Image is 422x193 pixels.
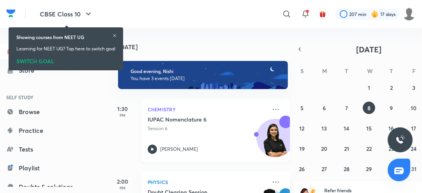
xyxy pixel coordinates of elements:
button: October 24, 2025 [408,142,420,155]
p: You have 3 events [DATE] [131,75,277,82]
abbr: October 26, 2025 [299,165,305,173]
button: October 15, 2025 [363,122,375,134]
button: October 8, 2025 [363,102,375,114]
abbr: October 22, 2025 [366,145,372,152]
abbr: Thursday [390,67,393,75]
button: October 12, 2025 [296,122,308,134]
p: PM [107,186,138,190]
button: October 28, 2025 [341,163,353,175]
button: October 19, 2025 [296,142,308,155]
img: evening [118,61,288,89]
button: October 26, 2025 [296,163,308,175]
h6: Good evening, Nishi [131,68,277,74]
abbr: Friday [412,67,415,75]
button: October 22, 2025 [363,142,375,155]
p: Physics [148,177,267,187]
img: avatar [319,11,326,18]
abbr: October 27, 2025 [321,165,327,173]
abbr: October 31, 2025 [411,165,417,173]
button: October 7, 2025 [341,102,353,114]
h5: 2:00 [107,177,138,186]
abbr: October 13, 2025 [321,125,327,132]
abbr: October 3, 2025 [412,84,415,91]
a: Company Logo [6,7,16,21]
abbr: October 14, 2025 [344,125,350,132]
button: October 17, 2025 [408,122,420,134]
span: [DATE] [357,44,382,55]
abbr: Monday [322,67,327,75]
button: October 1, 2025 [363,81,375,94]
button: October 6, 2025 [318,102,330,114]
p: [PERSON_NAME] [160,146,198,153]
abbr: October 7, 2025 [345,104,348,112]
img: ttu [396,135,405,145]
abbr: Sunday [300,67,304,75]
button: CBSE Class 10 [35,6,98,22]
abbr: October 20, 2025 [321,145,327,152]
abbr: October 8, 2025 [367,104,371,112]
button: October 30, 2025 [385,163,397,175]
abbr: October 28, 2025 [344,165,350,173]
abbr: October 30, 2025 [388,165,395,173]
h5: 1:30 [107,105,138,113]
abbr: Tuesday [345,67,348,75]
button: October 9, 2025 [385,102,397,114]
abbr: October 17, 2025 [411,125,416,132]
button: October 31, 2025 [408,163,420,175]
button: October 3, 2025 [408,81,420,94]
button: October 20, 2025 [318,142,330,155]
button: October 23, 2025 [385,142,397,155]
img: streak [371,10,379,18]
p: Chemistry [148,105,267,114]
img: Nishi raghuwanshi [403,7,416,21]
abbr: October 16, 2025 [388,125,394,132]
button: October 14, 2025 [341,122,353,134]
h4: [DATE] [118,44,298,50]
abbr: October 19, 2025 [299,145,305,152]
abbr: October 10, 2025 [411,104,417,112]
h5: IUPAC Nomenclature 6 [148,116,245,123]
button: October 29, 2025 [363,163,375,175]
img: Avatar [257,123,294,161]
div: SWITCH GOAL [16,55,115,64]
button: October 27, 2025 [318,163,330,175]
abbr: October 15, 2025 [366,125,372,132]
h6: Showing courses from NEET UG [16,34,84,41]
abbr: October 5, 2025 [300,104,304,112]
p: PM [107,113,138,118]
abbr: October 12, 2025 [299,125,304,132]
abbr: October 29, 2025 [366,165,372,173]
button: avatar [316,8,329,20]
button: October 16, 2025 [385,122,397,134]
img: Company Logo [6,7,16,19]
abbr: October 24, 2025 [411,145,417,152]
abbr: October 1, 2025 [368,84,370,91]
p: Session 6 [148,125,267,132]
button: October 10, 2025 [408,102,420,114]
button: October 13, 2025 [318,122,330,134]
button: October 5, 2025 [296,102,308,114]
abbr: October 23, 2025 [388,145,394,152]
abbr: October 21, 2025 [344,145,349,152]
abbr: October 2, 2025 [390,84,393,91]
button: October 21, 2025 [341,142,353,155]
abbr: October 6, 2025 [323,104,326,112]
abbr: Wednesday [367,67,373,75]
p: Learning for NEET UG? Tap here to switch goal [16,45,115,52]
button: October 2, 2025 [385,81,397,94]
abbr: October 9, 2025 [390,104,393,112]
